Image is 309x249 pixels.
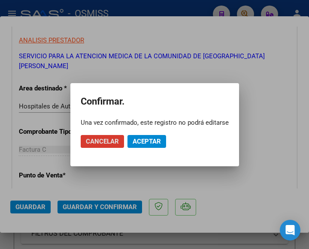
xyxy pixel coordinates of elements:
[280,220,300,240] div: Open Intercom Messenger
[81,93,229,110] h2: Confirmar.
[133,138,161,145] span: Aceptar
[81,135,124,148] button: Cancelar
[127,135,166,148] button: Aceptar
[86,138,119,145] span: Cancelar
[81,118,229,127] div: Una vez confirmado, este registro no podrá editarse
